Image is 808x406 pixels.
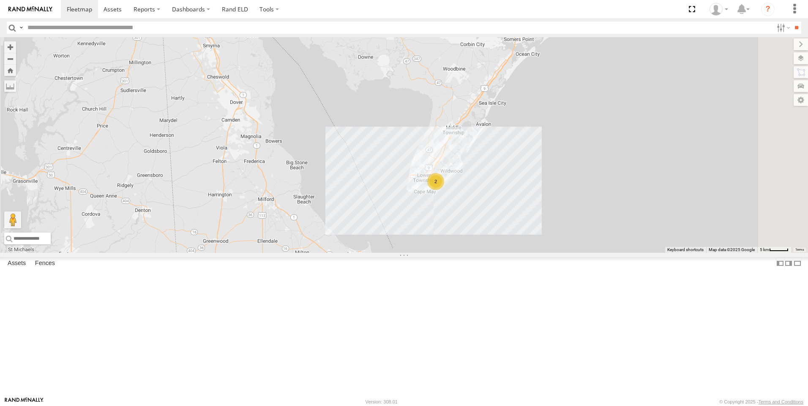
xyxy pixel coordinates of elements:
span: 5 km [760,247,769,252]
div: © Copyright 2025 - [719,399,803,404]
button: Zoom Home [4,65,16,76]
i: ? [761,3,775,16]
a: Visit our Website [5,398,44,406]
label: Fences [31,257,59,269]
button: Drag Pegman onto the map to open Street View [4,211,21,228]
label: Measure [4,80,16,92]
label: Hide Summary Table [793,257,802,269]
span: Map data ©2025 Google [709,247,755,252]
div: Version: 308.01 [366,399,398,404]
button: Zoom out [4,53,16,65]
div: 2 [427,173,444,190]
button: Zoom in [4,41,16,53]
label: Search Query [18,22,25,34]
label: Assets [3,257,30,269]
button: Keyboard shortcuts [667,247,704,253]
button: Map Scale: 5 km per 42 pixels [757,247,791,253]
a: Terms and Conditions [759,399,803,404]
label: Search Filter Options [773,22,792,34]
label: Dock Summary Table to the Left [776,257,784,269]
a: Terms (opens in new tab) [795,248,804,252]
div: John Olaniyan [707,3,731,16]
label: Map Settings [794,94,808,106]
img: rand-logo.svg [8,6,52,12]
label: Dock Summary Table to the Right [784,257,793,269]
